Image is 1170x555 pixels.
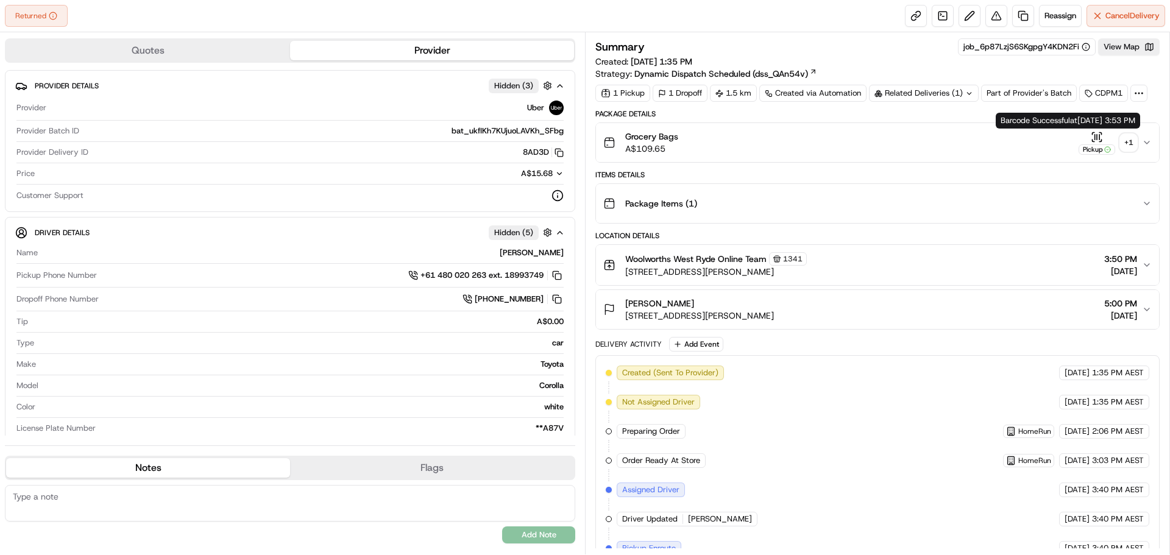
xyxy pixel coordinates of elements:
[688,514,752,525] span: [PERSON_NAME]
[43,247,564,258] div: [PERSON_NAME]
[595,231,1160,241] div: Location Details
[631,56,692,67] span: [DATE] 1:35 PM
[15,222,565,242] button: Driver DetailsHidden (5)
[622,367,718,378] span: Created (Sent To Provider)
[622,514,678,525] span: Driver Updated
[963,41,1090,52] button: job_6p87LzjS6SKgpgY4KDN2Fi
[634,68,817,80] a: Dynamic Dispatch Scheduled (dss_QAn54v)
[15,76,565,96] button: Provider DetailsHidden (3)
[622,397,695,408] span: Not Assigned Driver
[1120,134,1137,151] div: + 1
[39,338,564,348] div: car
[16,359,36,370] span: Make
[549,101,564,115] img: uber-new-logo.jpeg
[1092,426,1144,437] span: 2:06 PM AEST
[1092,367,1144,378] span: 1:35 PM AEST
[12,12,37,37] img: Nash
[1092,484,1144,495] span: 3:40 PM AEST
[1039,5,1082,27] button: Reassign
[35,81,99,91] span: Provider Details
[1079,144,1115,155] div: Pickup
[1098,38,1160,55] button: View Map
[115,177,196,189] span: API Documentation
[494,227,533,238] span: Hidden ( 5 )
[16,102,46,113] span: Provider
[16,316,28,327] span: Tip
[16,294,99,305] span: Dropoff Phone Number
[12,178,22,188] div: 📗
[1070,115,1135,125] span: at [DATE] 3:53 PM
[6,458,290,478] button: Notes
[1104,297,1137,309] span: 5:00 PM
[596,245,1159,285] button: Woolworths West Ryde Online Team1341[STREET_ADDRESS][PERSON_NAME]3:50 PM[DATE]
[16,270,97,281] span: Pickup Phone Number
[463,292,564,306] a: [PHONE_NUMBER]
[1079,85,1128,102] div: CDPM1
[1018,456,1051,465] span: HomeRun
[1105,10,1160,21] span: Cancel Delivery
[207,120,222,135] button: Start new chat
[16,423,96,434] span: License Plate Number
[16,147,88,158] span: Provider Delivery ID
[1092,543,1144,554] span: 3:40 PM AEST
[1087,5,1165,27] button: CancelDelivery
[1044,10,1076,21] span: Reassign
[103,178,113,188] div: 💻
[783,254,803,264] span: 1341
[290,41,574,60] button: Provider
[596,184,1159,223] button: Package Items (1)
[33,316,564,327] div: A$0.00
[1104,253,1137,265] span: 3:50 PM
[625,266,807,278] span: [STREET_ADDRESS][PERSON_NAME]
[121,207,147,216] span: Pylon
[625,309,774,322] span: [STREET_ADDRESS][PERSON_NAME]
[1018,426,1051,436] span: HomeRun
[16,338,34,348] span: Type
[1079,131,1137,155] button: Pickup+1
[494,80,533,91] span: Hidden ( 3 )
[1065,397,1090,408] span: [DATE]
[489,225,555,240] button: Hidden (5)
[625,197,697,210] span: Package Items ( 1 )
[7,172,98,194] a: 📗Knowledge Base
[625,253,767,265] span: Woolworths West Ryde Online Team
[452,125,564,136] span: bat_ukfIKh7KUjuoLAVKh_SFbg
[408,269,564,282] a: +61 480 020 263 ext. 18993749
[16,380,38,391] span: Model
[24,177,93,189] span: Knowledge Base
[622,484,679,495] span: Assigned Driver
[420,270,544,281] span: +61 480 020 263 ext. 18993749
[1104,309,1137,322] span: [DATE]
[35,228,90,238] span: Driver Details
[1092,397,1144,408] span: 1:35 PM AEST
[489,78,555,93] button: Hidden (3)
[523,147,564,158] button: 8AD3D
[595,68,817,80] div: Strategy:
[625,297,694,309] span: [PERSON_NAME]
[669,337,723,352] button: Add Event
[475,294,544,305] span: [PHONE_NUMBER]
[595,170,1160,180] div: Items Details
[86,206,147,216] a: Powered byPylon
[527,102,544,113] span: Uber
[1092,514,1144,525] span: 3:40 PM AEST
[41,359,564,370] div: Toyota
[41,116,200,129] div: Start new chat
[759,85,867,102] a: Created via Automation
[1065,367,1090,378] span: [DATE]
[622,543,676,554] span: Pickup Enroute
[16,125,79,136] span: Provider Batch ID
[596,290,1159,329] button: [PERSON_NAME][STREET_ADDRESS][PERSON_NAME]5:00 PM[DATE]
[653,85,707,102] div: 1 Dropoff
[5,5,68,27] button: Returned
[595,339,662,349] div: Delivery Activity
[869,85,979,102] div: Related Deliveries (1)
[996,113,1140,129] div: Barcode Successful
[12,116,34,138] img: 1736555255976-a54dd68f-1ca7-489b-9aae-adbdc363a1c4
[16,190,83,201] span: Customer Support
[1079,131,1115,155] button: Pickup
